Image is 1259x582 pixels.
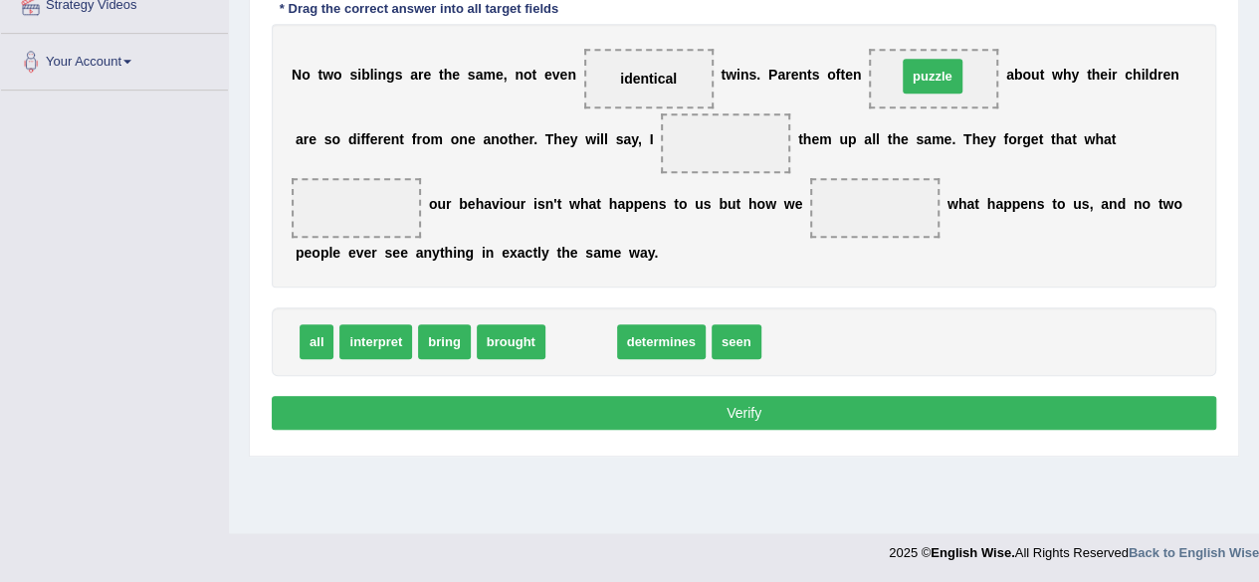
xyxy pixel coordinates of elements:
b: p [1003,196,1012,212]
b: n [1134,196,1143,212]
b: i [1108,67,1112,83]
b: o [422,131,431,147]
b: o [1173,196,1182,212]
b: f [836,67,841,83]
b: r [1157,67,1162,83]
b: , [504,67,508,83]
b: o [451,131,460,147]
b: w [1084,131,1095,147]
b: w [784,196,795,212]
b: , [638,131,642,147]
b: e [944,131,951,147]
b: e [383,131,391,147]
b: p [296,245,305,261]
b: s [748,67,756,83]
b: l [370,67,374,83]
b: o [1057,196,1066,212]
b: i [374,67,378,83]
b: s [537,196,545,212]
b: s [659,196,667,212]
span: Drop target [292,178,421,238]
b: o [1008,131,1017,147]
b: b [361,67,370,83]
b: o [332,131,341,147]
b: u [512,196,521,212]
b: s [704,196,712,212]
b: a [593,245,601,261]
b: u [839,131,848,147]
b: a [476,67,484,83]
b: w [726,67,736,83]
b: e [562,131,570,147]
b: p [1011,196,1020,212]
b: h [561,245,570,261]
span: Drop target [661,113,790,173]
b: t [1051,131,1056,147]
a: Your Account [1,34,228,84]
b: h [971,131,980,147]
span: Drop target [810,178,940,238]
b: o [333,67,342,83]
b: v [356,245,364,261]
b: m [483,67,495,83]
b: h [476,196,485,212]
b: o [312,245,320,261]
b: e [1020,196,1028,212]
b: w [629,245,640,261]
span: brought [477,324,545,359]
b: . [756,67,760,83]
b: o [302,67,311,83]
b: o [500,131,509,147]
b: p [320,245,329,261]
b: P [768,67,777,83]
b: I [650,131,654,147]
b: a [864,131,872,147]
b: e [980,131,988,147]
b: t [532,245,537,261]
b: h [987,196,996,212]
b: t [807,67,812,83]
b: s [811,67,819,83]
b: n [491,131,500,147]
b: T [963,131,972,147]
b: a [623,131,631,147]
b: t [1072,131,1077,147]
b: w [569,196,580,212]
b: e [392,245,400,261]
b: e [642,196,650,212]
a: Back to English Wise [1129,545,1259,560]
b: n [457,245,466,261]
b: h [1095,131,1104,147]
b: s [395,67,403,83]
b: b [1014,67,1023,83]
b: n [486,245,495,261]
span: bring [418,324,471,359]
b: h [513,131,522,147]
b: b [459,196,468,212]
b: u [437,196,446,212]
b: u [1073,196,1082,212]
b: h [1063,67,1072,83]
b: s [585,245,593,261]
b: t [596,196,601,212]
span: Drop target [584,49,714,108]
b: i [356,131,360,147]
b: n [650,196,659,212]
b: n [423,245,432,261]
b: m [819,131,831,147]
b: a [1104,131,1112,147]
b: e [423,67,431,83]
b: t [888,131,893,147]
b: r [1017,131,1022,147]
b: a [410,67,418,83]
b: n [1109,196,1118,212]
b: u [728,196,736,212]
b: e [901,131,909,147]
b: o [429,196,438,212]
b: e [811,131,819,147]
b: i [357,67,361,83]
b: s [468,67,476,83]
b: m [932,131,944,147]
b: l [872,131,876,147]
b: e [570,245,578,261]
